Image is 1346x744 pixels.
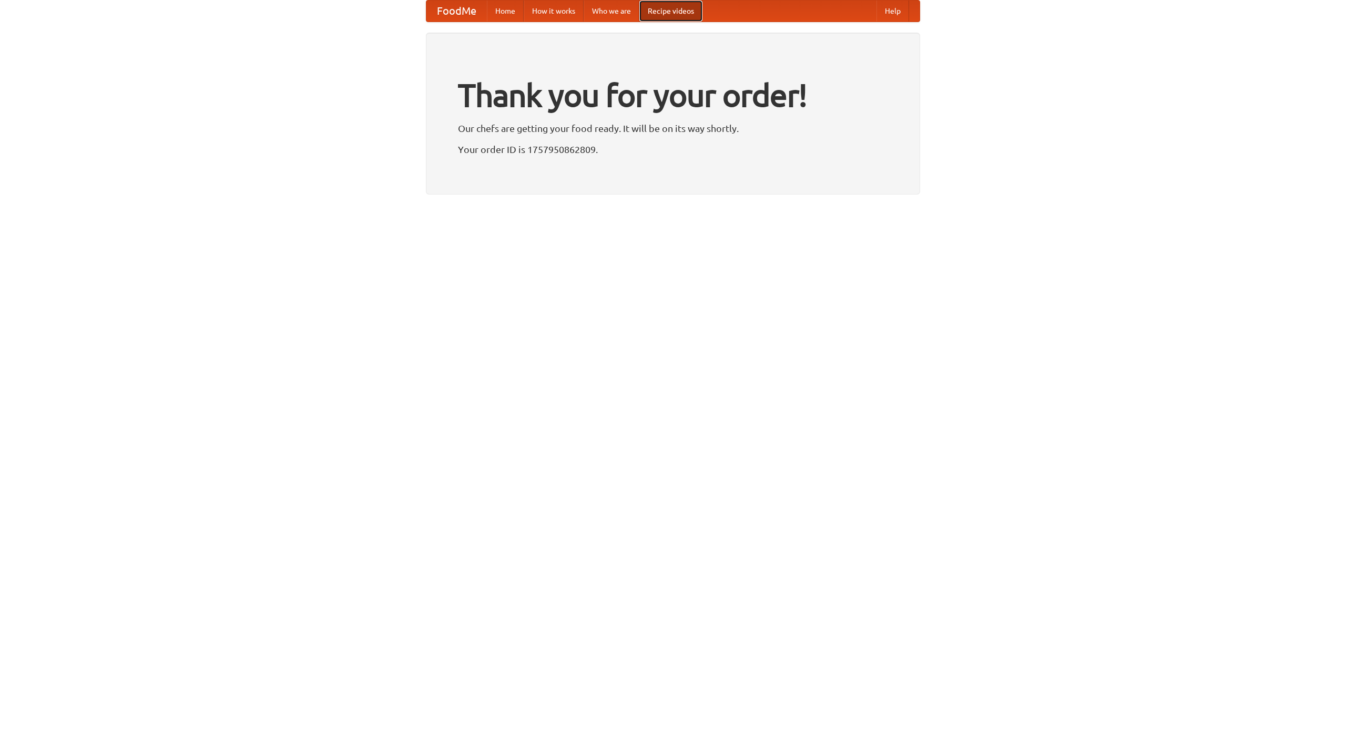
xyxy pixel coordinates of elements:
p: Our chefs are getting your food ready. It will be on its way shortly. [458,120,888,136]
a: FoodMe [426,1,487,22]
a: Help [876,1,909,22]
h1: Thank you for your order! [458,70,888,120]
a: Home [487,1,524,22]
p: Your order ID is 1757950862809. [458,141,888,157]
a: Recipe videos [639,1,702,22]
a: Who we are [584,1,639,22]
a: How it works [524,1,584,22]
